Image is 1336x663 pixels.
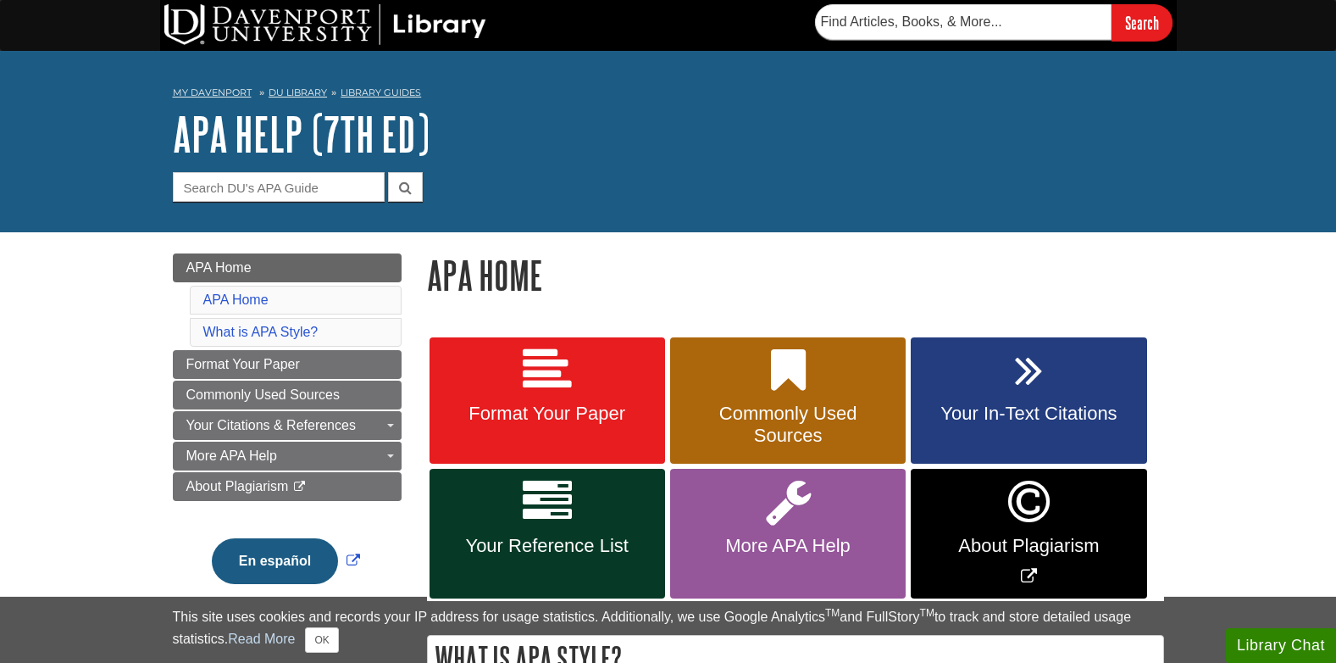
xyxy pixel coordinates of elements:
[305,627,338,653] button: Close
[923,403,1134,425] span: Your In-Text Citations
[203,292,269,307] a: APA Home
[173,411,402,440] a: Your Citations & References
[173,472,402,501] a: About Plagiarism
[442,403,652,425] span: Format Your Paper
[683,403,893,447] span: Commonly Used Sources
[683,535,893,557] span: More APA Help
[164,4,486,45] img: DU Library
[186,448,277,463] span: More APA Help
[173,172,385,202] input: Search DU's APA Guide
[292,482,307,493] i: This link opens in a new window
[430,469,665,599] a: Your Reference List
[911,469,1146,599] a: Link opens in new window
[173,442,402,471] a: More APA Help
[173,381,402,409] a: Commonly Used Sources
[911,337,1146,465] a: Your In-Text Citations
[173,253,402,613] div: Guide Page Menu
[173,81,1164,109] nav: breadcrumb
[186,387,340,402] span: Commonly Used Sources
[427,253,1164,297] h1: APA Home
[670,469,906,599] a: More APA Help
[173,350,402,379] a: Format Your Paper
[269,86,327,98] a: DU Library
[186,479,289,493] span: About Plagiarism
[1111,4,1172,41] input: Search
[670,337,906,465] a: Commonly Used Sources
[341,86,421,98] a: Library Guides
[228,632,295,646] a: Read More
[1226,628,1336,663] button: Library Chat
[430,337,665,465] a: Format Your Paper
[203,325,319,339] a: What is APA Style?
[186,260,252,275] span: APA Home
[208,554,364,568] a: Link opens in new window
[186,357,300,371] span: Format Your Paper
[923,535,1134,557] span: About Plagiarism
[173,108,430,160] a: APA Help (7th Ed)
[186,418,356,432] span: Your Citations & References
[173,86,252,100] a: My Davenport
[815,4,1111,40] input: Find Articles, Books, & More...
[815,4,1172,41] form: Searches DU Library's articles, books, and more
[442,535,652,557] span: Your Reference List
[173,253,402,282] a: APA Home
[212,538,338,584] button: En español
